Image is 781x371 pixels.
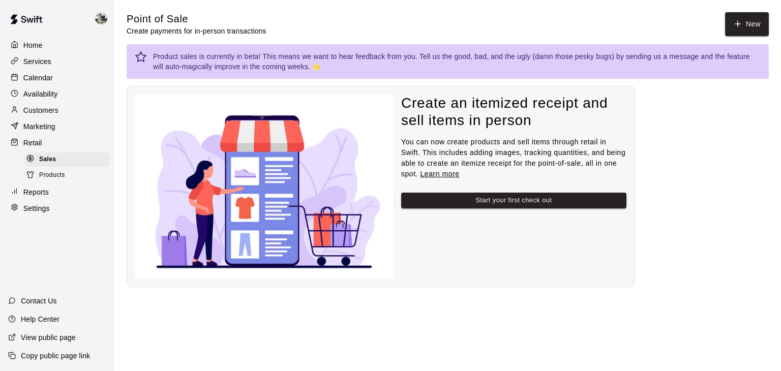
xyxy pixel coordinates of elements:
a: Marketing [8,119,106,134]
p: View public page [21,332,76,343]
div: Products [24,168,110,182]
p: Contact Us [21,296,57,306]
p: Settings [23,203,50,213]
p: Retail [23,138,42,148]
h4: Create an itemized receipt and sell items in person [401,95,626,130]
span: You can now create products and sell items through retail in Swift. This includes adding images, ... [401,138,625,178]
p: Copy public page link [21,351,90,361]
p: Reports [23,187,49,197]
a: Sales [24,151,114,167]
p: Create payments for in-person transactions [127,26,266,36]
p: Home [23,40,43,50]
a: Learn more [420,170,459,178]
a: Reports [8,184,106,200]
div: Matt Hill [93,8,114,28]
img: Matt Hill [95,12,107,24]
button: New [725,12,769,36]
a: Customers [8,103,106,118]
a: Products [24,167,114,183]
span: Sales [39,154,56,165]
a: Calendar [8,70,106,85]
span: Products [39,170,65,180]
div: Product sales is currently in beta! This means we want to hear feedback from you. Tell us the goo... [153,47,761,76]
p: Customers [23,105,58,115]
a: Services [8,54,106,69]
img: Nothing to see here [135,95,393,279]
h5: Point of Sale [127,12,266,26]
a: sending us a message [626,52,699,60]
a: Retail [8,135,106,150]
a: Availability [8,86,106,102]
a: Home [8,38,106,53]
button: Start your first check out [401,193,626,208]
a: Settings [8,201,106,216]
div: Sales [24,152,110,167]
p: Marketing [23,121,55,132]
p: Services [23,56,51,67]
p: Availability [23,89,58,99]
p: Calendar [23,73,53,83]
p: Help Center [21,314,59,324]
